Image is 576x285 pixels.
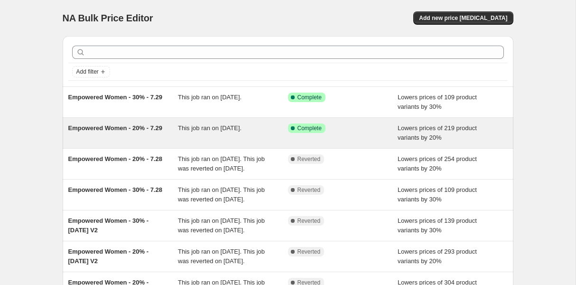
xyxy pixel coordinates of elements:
span: Complete [297,94,322,101]
span: Lowers prices of 219 product variants by 20% [398,124,477,141]
span: Empowered Women - 20% - [DATE] V2 [68,248,149,265]
span: This job ran on [DATE]. This job was reverted on [DATE]. [178,186,265,203]
span: Empowered Women - 20% - 7.28 [68,155,162,162]
span: This job ran on [DATE]. This job was reverted on [DATE]. [178,248,265,265]
span: NA Bulk Price Editor [63,13,153,23]
span: Empowered Women - 20% - 7.29 [68,124,162,132]
button: Add filter [72,66,110,77]
span: This job ran on [DATE]. [178,124,242,132]
span: Lowers prices of 109 product variants by 30% [398,186,477,203]
span: Lowers prices of 109 product variants by 30% [398,94,477,110]
span: Empowered Women - 30% - 7.29 [68,94,162,101]
span: Reverted [297,217,321,225]
span: Reverted [297,155,321,163]
span: Lowers prices of 293 product variants by 20% [398,248,477,265]
span: Add new price [MEDICAL_DATA] [419,14,507,22]
span: This job ran on [DATE]. [178,94,242,101]
span: This job ran on [DATE]. This job was reverted on [DATE]. [178,155,265,172]
span: Add filter [76,68,99,76]
span: Lowers prices of 139 product variants by 30% [398,217,477,234]
span: Empowered Women - 30% - [DATE] V2 [68,217,149,234]
span: Empowered Women - 30% - 7.28 [68,186,162,193]
span: Lowers prices of 254 product variants by 20% [398,155,477,172]
button: Add new price [MEDICAL_DATA] [413,11,513,25]
span: Reverted [297,186,321,194]
span: This job ran on [DATE]. This job was reverted on [DATE]. [178,217,265,234]
span: Reverted [297,248,321,256]
span: Complete [297,124,322,132]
